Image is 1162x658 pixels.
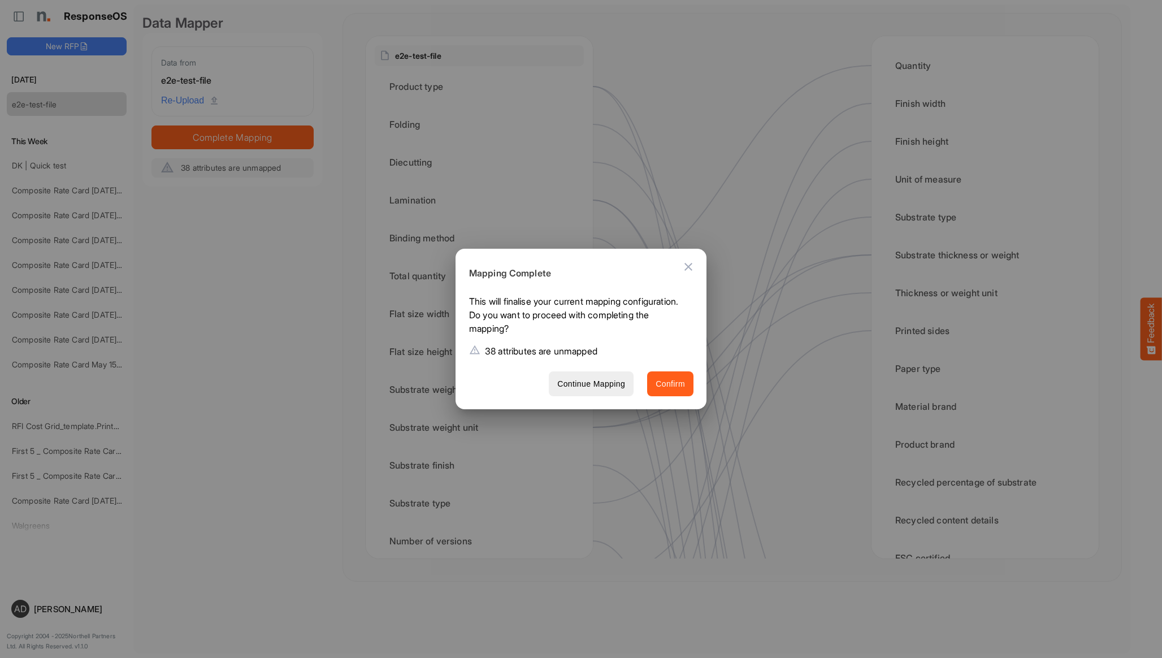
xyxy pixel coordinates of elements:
span: Confirm [656,377,685,391]
span: Continue Mapping [557,377,625,391]
button: Continue Mapping [549,371,634,397]
p: 38 attributes are unmapped [485,344,597,358]
h6: Mapping Complete [469,266,684,281]
button: Close dialog [675,253,702,280]
button: Confirm [647,371,693,397]
p: This will finalise your current mapping configuration. Do you want to proceed with completing the... [469,295,684,340]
